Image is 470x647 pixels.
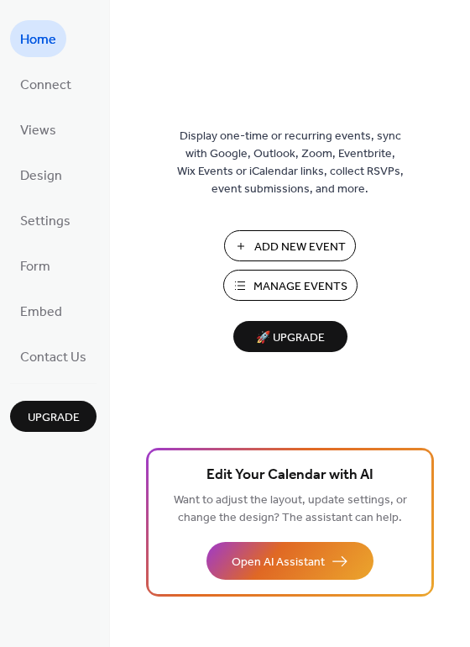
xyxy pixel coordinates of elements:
button: Open AI Assistant [206,542,373,580]
a: Contact Us [10,338,97,375]
span: Open AI Assistant [232,554,325,571]
span: Settings [20,208,70,235]
button: 🚀 Upgrade [233,321,347,352]
button: Manage Events [223,270,358,301]
button: Upgrade [10,401,97,432]
span: Edit Your Calendar with AI [206,464,373,487]
span: Design [20,163,62,190]
a: Embed [10,292,72,329]
span: Upgrade [28,409,80,427]
span: Want to adjust the layout, update settings, or change the design? The assistant can help. [174,489,407,529]
span: Manage Events [253,278,347,296]
span: Embed [20,299,62,326]
a: Home [10,20,66,57]
a: Settings [10,202,81,239]
a: Connect [10,66,81,103]
span: Views [20,118,56,145]
span: Display one-time or recurring events, sync with Google, Outlook, Zoom, Eventbrite, Wix Events or ... [177,128,404,198]
span: Form [20,254,50,281]
span: Connect [20,72,71,99]
a: Form [10,247,60,284]
span: Home [20,27,56,54]
button: Add New Event [224,230,356,261]
a: Design [10,156,72,193]
span: Add New Event [254,239,346,256]
a: Views [10,111,66,148]
span: Contact Us [20,345,86,371]
span: 🚀 Upgrade [243,327,337,350]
